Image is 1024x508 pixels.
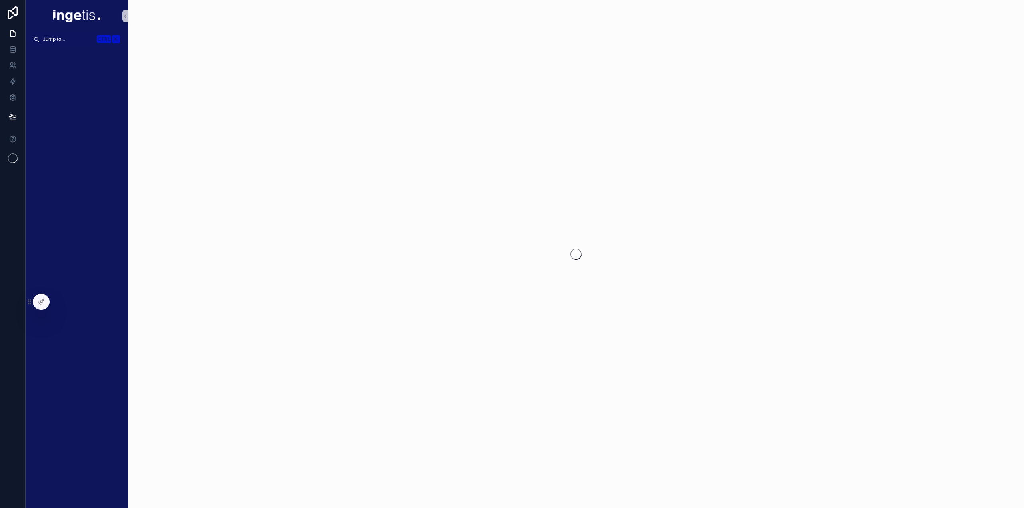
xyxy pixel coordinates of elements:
span: K [113,36,119,42]
span: Ctrl [97,35,111,43]
img: App logo [53,10,100,22]
span: Jump to... [43,36,94,42]
button: Jump to...CtrlK [30,32,123,46]
div: scrollable content [26,46,128,61]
